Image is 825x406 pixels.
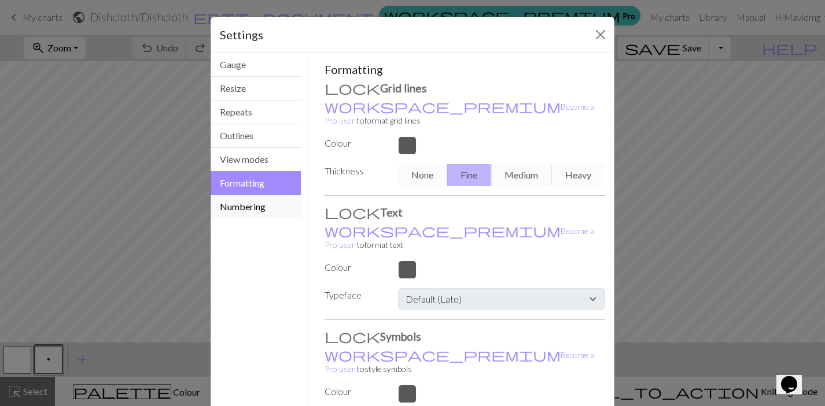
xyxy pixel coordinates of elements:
button: View modes [211,148,301,172]
button: Repeats [211,100,301,124]
span: workspace_premium [325,347,561,363]
label: Colour [318,260,391,274]
span: workspace_premium [325,222,561,239]
label: Colour [318,385,391,398]
button: Numbering [211,195,301,218]
span: workspace_premium [325,98,561,114]
button: Gauge [211,53,301,77]
button: Close [591,25,610,44]
small: to format grid lines [325,102,594,125]
button: Formatting [211,171,301,195]
button: Outlines [211,124,301,148]
a: Become a Pro user [325,226,594,249]
label: Thickness [318,164,391,181]
small: to style symbols [325,350,594,374]
button: Resize [211,77,301,100]
h3: Symbols [325,329,606,343]
h5: Settings [220,26,263,43]
h3: Text [325,205,606,219]
a: Become a Pro user [325,102,594,125]
label: Colour [318,136,391,150]
iframe: chat widget [776,360,813,394]
small: to format text [325,226,594,249]
h3: Grid lines [325,81,606,95]
h5: Formatting [325,62,606,76]
a: Become a Pro user [325,350,594,374]
label: Typeface [318,288,391,306]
